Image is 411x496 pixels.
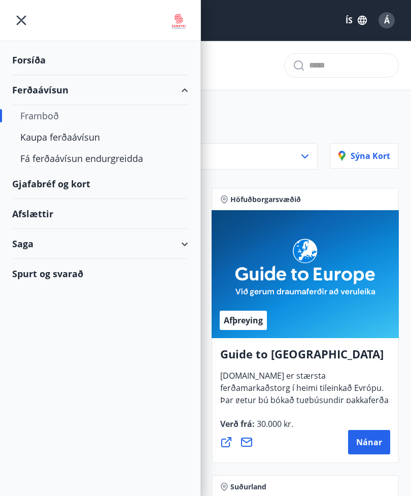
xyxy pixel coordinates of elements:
[338,150,390,161] p: Sýna kort
[224,315,263,326] span: Afþreying
[12,11,30,29] button: menu
[340,11,372,29] button: ÍS
[20,148,180,169] div: Fá ferðaávísun endurgreidda
[348,430,390,454] button: Nánar
[12,169,188,199] div: Gjafabréf og kort
[12,75,188,105] div: Ferðaávísun
[230,194,301,205] span: Höfuðborgarsvæðið
[20,105,180,126] div: Framboð
[384,15,390,26] span: Á
[12,259,188,288] div: Spurt og svarað
[171,143,318,170] button: Allt
[12,199,188,229] div: Afslættir
[356,437,382,448] span: Nánar
[220,346,390,370] h4: Guide to [GEOGRAPHIC_DATA]
[255,418,293,429] span: 30.000 kr.
[169,11,188,31] img: union_logo
[20,126,180,148] div: Kaupa ferðaávísun
[220,370,389,450] span: [DOMAIN_NAME] er stærsta ferðamarkaðstorg í heimi tileinkað Evrópu. Þar getur þú bókað tugþúsundi...
[12,229,188,259] div: Saga
[171,131,318,143] p: Tegund
[374,8,399,32] button: Á
[220,418,293,438] span: Verð frá :
[330,143,399,169] button: Sýna kort
[230,482,266,492] span: Suðurland
[12,45,188,75] div: Forsíða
